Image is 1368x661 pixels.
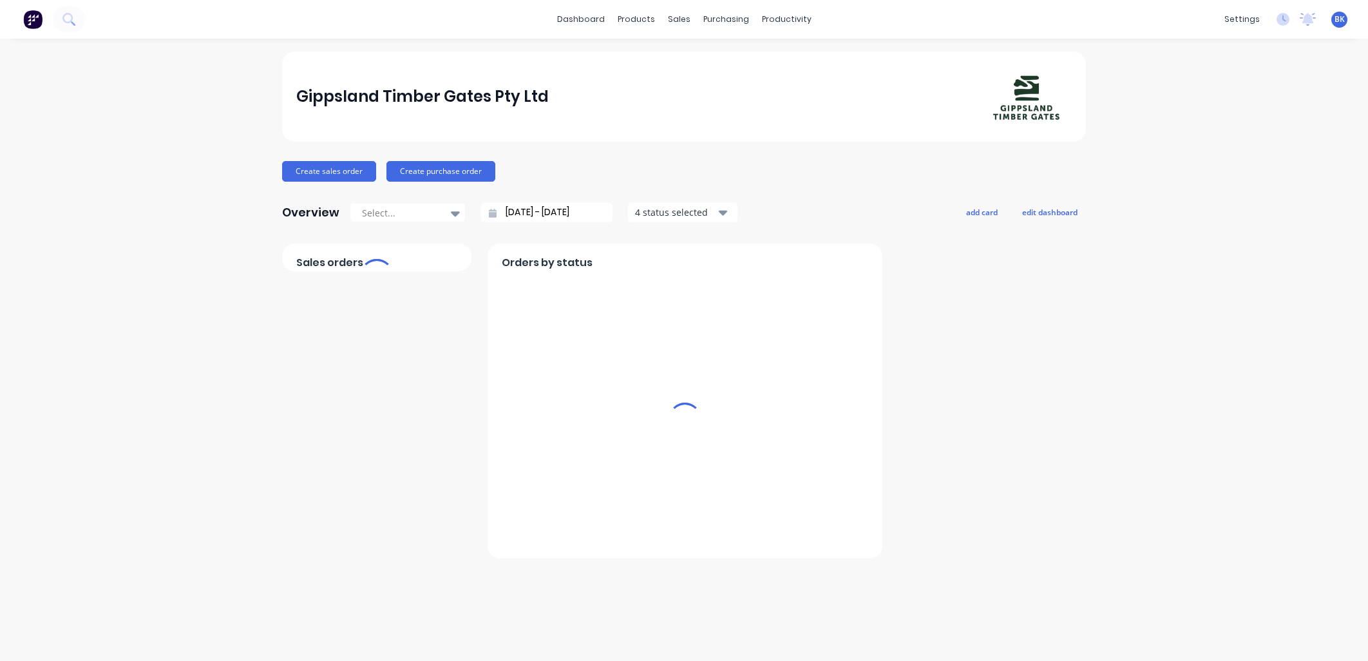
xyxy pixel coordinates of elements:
[1335,14,1345,25] span: BK
[296,84,549,110] div: Gippsland Timber Gates Pty Ltd
[958,204,1006,220] button: add card
[1218,10,1266,29] div: settings
[502,255,593,271] span: Orders by status
[982,66,1072,126] img: Gippsland Timber Gates Pty Ltd
[628,203,737,222] button: 4 status selected
[296,255,363,271] span: Sales orders
[1014,204,1086,220] button: edit dashboard
[551,10,611,29] a: dashboard
[611,10,661,29] div: products
[635,206,716,219] div: 4 status selected
[386,161,495,182] button: Create purchase order
[755,10,818,29] div: productivity
[697,10,755,29] div: purchasing
[282,200,339,225] div: Overview
[661,10,697,29] div: sales
[23,10,43,29] img: Factory
[282,161,376,182] button: Create sales order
